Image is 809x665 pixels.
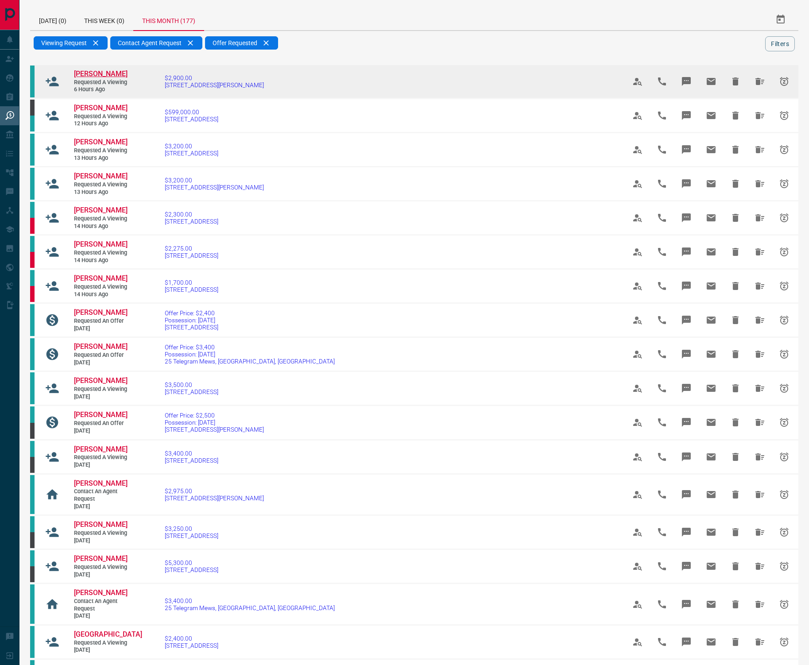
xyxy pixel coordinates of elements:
a: [PERSON_NAME] [74,240,127,249]
div: condos.ca [30,202,35,218]
span: 25 Telegram Mews, [GEOGRAPHIC_DATA], [GEOGRAPHIC_DATA] [165,358,335,365]
span: View Profile [627,446,648,468]
span: Hide All from URVI VERKHEDKAR [749,522,770,543]
div: This Week (0) [75,9,133,30]
span: $3,250.00 [165,525,218,532]
span: Hide All from Alisha Bhanote [749,594,770,615]
span: Snooze [774,71,795,92]
a: [PERSON_NAME] [74,410,127,420]
span: Hide [725,105,746,126]
span: Call [651,139,673,160]
span: [DATE] [74,325,127,332]
span: Email [701,378,722,399]
div: condos.ca [30,406,35,422]
a: $2,900.00[STREET_ADDRESS][PERSON_NAME] [165,74,264,89]
div: This Month (177) [133,9,204,31]
a: $2,975.00[STREET_ADDRESS][PERSON_NAME] [165,487,264,502]
span: View Profile [627,207,648,228]
a: [PERSON_NAME] [74,445,127,454]
span: Hide All from Simmy Kang [749,412,770,433]
span: Call [651,522,673,543]
span: [PERSON_NAME] [74,376,128,385]
span: Snooze [774,344,795,365]
div: condos.ca [30,168,35,200]
span: [STREET_ADDRESS] [165,532,218,539]
span: Message [676,241,697,263]
span: Snooze [774,275,795,297]
span: Hide [725,139,746,160]
span: Hide All from Madison Rodriguez [749,173,770,194]
span: $1,700.00 [165,279,218,286]
span: Call [651,631,673,653]
span: [DATE] [74,612,127,620]
span: Message [676,173,697,194]
span: Hide All from Yongha Park [749,631,770,653]
span: Message [676,522,697,543]
div: condos.ca [30,270,35,286]
div: condos.ca [30,134,35,166]
span: Requested a Viewing [74,249,127,257]
span: View Profile [627,173,648,194]
span: [PERSON_NAME] [74,554,128,563]
span: Requested a Viewing [74,454,127,461]
span: Call [651,173,673,194]
span: Requested a Viewing [74,564,127,571]
span: [DATE] [74,359,127,367]
a: $3,400.00[STREET_ADDRESS] [165,450,218,464]
span: Hide [725,594,746,615]
span: Message [676,446,697,468]
span: Call [651,275,673,297]
div: condos.ca [30,550,35,566]
span: Hide [725,344,746,365]
span: Hide All from URVI VERKHEDKAR [749,446,770,468]
span: Hide [725,378,746,399]
div: property.ca [30,286,35,302]
a: [PERSON_NAME] [74,479,127,488]
span: Email [701,309,722,331]
span: Message [676,484,697,505]
a: [PERSON_NAME] [74,172,127,181]
span: Call [651,556,673,577]
span: [STREET_ADDRESS] [165,566,218,573]
a: [PERSON_NAME] [74,308,127,317]
div: mrloft.ca [30,457,35,473]
span: Offer Price: $2,400 [165,309,218,317]
span: Snooze [774,173,795,194]
span: [STREET_ADDRESS] [165,642,218,649]
span: $2,975.00 [165,487,264,495]
div: mrloft.ca [30,532,35,548]
span: 12 hours ago [74,120,127,128]
span: Call [651,71,673,92]
span: Message [676,556,697,577]
span: View Profile [627,556,648,577]
span: [DATE] [74,393,127,401]
span: Offer Price: $3,400 [165,344,335,351]
span: Email [701,139,722,160]
span: Requested a Viewing [74,181,127,189]
span: [STREET_ADDRESS] [165,324,218,331]
a: $2,275.00[STREET_ADDRESS] [165,245,218,259]
span: Message [676,71,697,92]
span: Requested a Viewing [74,147,127,155]
a: $5,300.00[STREET_ADDRESS] [165,559,218,573]
span: [GEOGRAPHIC_DATA] [74,630,142,638]
span: [PERSON_NAME] [74,274,128,282]
div: [DATE] (0) [30,9,75,30]
span: 14 hours ago [74,291,127,298]
span: Contact Agent Request [118,39,182,46]
span: Email [701,484,722,505]
span: Email [701,71,722,92]
a: Offer Price: $3,400Possession: [DATE]25 Telegram Mews, [GEOGRAPHIC_DATA], [GEOGRAPHIC_DATA] [165,344,335,365]
div: condos.ca [30,236,35,252]
span: Offer Requested [213,39,257,46]
a: [PERSON_NAME] [74,342,127,352]
span: Snooze [774,207,795,228]
span: $3,200.00 [165,177,264,184]
div: condos.ca [30,372,35,404]
a: [PERSON_NAME] [74,138,127,147]
span: Requested an Offer [74,317,127,325]
span: Call [651,344,673,365]
button: Select Date Range [770,9,791,30]
div: condos.ca [30,116,35,131]
a: [PERSON_NAME] [74,274,127,283]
